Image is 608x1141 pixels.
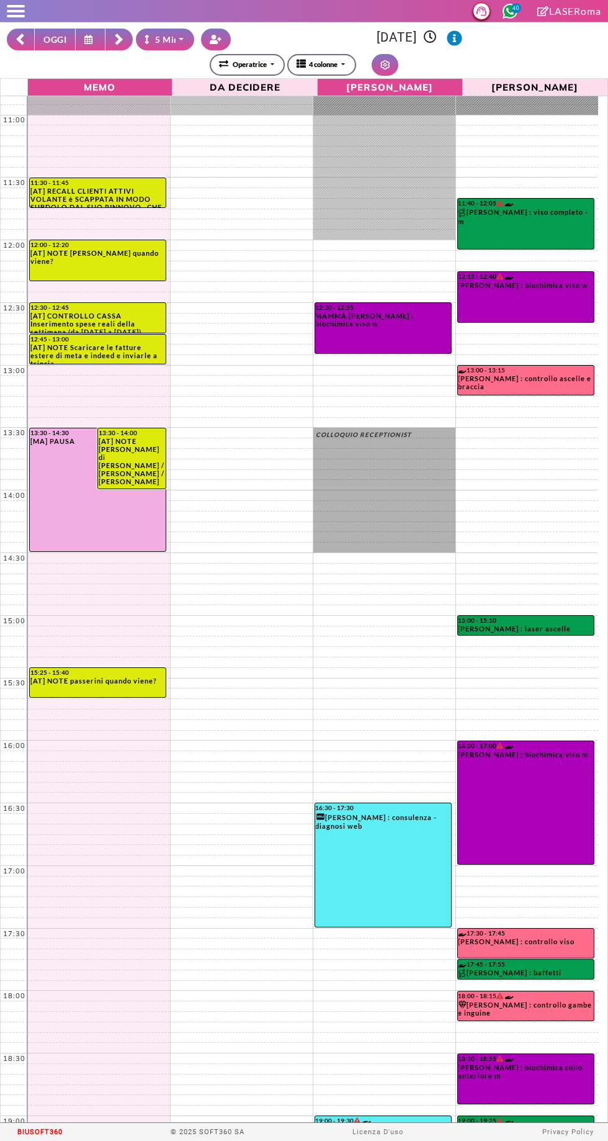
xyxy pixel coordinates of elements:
[1,554,28,562] div: 14:30
[145,33,190,46] div: 5 Minuti
[1,366,28,375] div: 13:00
[458,281,594,293] div: [PERSON_NAME] : biochimica viso w
[1,929,28,938] div: 17:30
[537,5,601,17] a: LASERoma
[458,1055,594,1063] div: 18:30 - 18:55
[99,429,164,436] div: 13:30 - 14:00
[458,374,594,395] div: [PERSON_NAME] : controllo ascelle e braccia
[1,991,28,1000] div: 18:00
[30,437,165,445] div: [MA] PAUSA
[1,304,28,312] div: 12:30
[316,312,450,331] div: MAMMA [PERSON_NAME] : biochimica viso w
[458,751,594,762] div: [PERSON_NAME] : biochimica viso m
[1,867,28,875] div: 17:00
[30,249,165,265] div: [AT] NOTE [PERSON_NAME] quando viene?
[458,1001,594,1021] div: [PERSON_NAME] : controllo gambe e inguine
[1,115,28,124] div: 11:00
[458,199,594,207] div: 11:40 - 12:05
[458,742,594,750] div: 16:00 - 17:00
[497,200,504,206] i: Il cliente ha degli insoluti
[201,29,231,50] button: Crea nuovo contatto rapido
[458,390,594,403] span: + controllo gambe
[458,625,594,635] div: [PERSON_NAME] : laser ascelle
[497,1055,504,1062] i: Il cliente ha degli insoluti
[30,179,165,186] div: 11:30 - 11:45
[176,80,314,93] span: Da Decidere
[1,241,28,250] div: 12:00
[316,812,326,822] i: Categoria cliente: Nuovo
[497,993,504,999] i: Il cliente ha degli insoluti
[1,804,28,813] div: 16:30
[466,80,604,93] span: [PERSON_NAME]
[30,312,165,333] div: [AT] CONTROLLO CASSA Inserimento spese reali della settimana (da [DATE] a [DATE])
[458,209,467,217] img: PERCORSO
[316,804,450,811] div: 16:30 - 17:30
[537,6,549,16] i: Clicca per andare alla pagina di firma
[30,304,165,311] div: 12:30 - 12:45
[458,992,594,1000] div: 18:00 - 18:15
[1,491,28,500] div: 14:00
[458,208,594,229] div: [PERSON_NAME] : viso completo -m
[542,1128,594,1136] a: Privacy Policy
[30,677,165,685] div: [AT] NOTE passerini quando viene?
[458,1063,594,1083] div: [PERSON_NAME] : biochimica collo anteriore m
[458,929,594,937] div: 17:30 - 17:45
[1,741,28,750] div: 16:00
[31,80,169,93] span: Memo
[1,616,28,625] div: 15:00
[30,343,165,364] div: [AT] NOTE Scaricare le fatture estere di meta e indeed e inviarle a trincia
[511,3,521,13] span: 40
[316,1117,450,1125] div: 19:00 - 19:30
[316,812,450,833] div: [PERSON_NAME] : consulenza - diagnosi web
[458,366,594,374] div: 13:00 - 13:15
[1,428,28,437] div: 13:30
[458,616,594,624] div: 15:00 - 15:10
[1,178,28,187] div: 11:30
[321,80,459,93] span: [PERSON_NAME]
[497,273,504,279] i: Il cliente ha degli insoluti
[458,1001,467,1009] i: Categoria cliente: Diamante
[497,742,504,749] i: Il cliente ha degli insoluti
[458,937,594,949] div: [PERSON_NAME] : controllo viso
[30,241,165,248] div: 12:00 - 12:20
[316,431,452,442] div: COLLOQUIO RECEPTIONIST
[354,1117,361,1124] i: Il cliente ha degli insoluti
[99,437,164,485] div: [AT] NOTE [PERSON_NAME] di [PERSON_NAME] / [PERSON_NAME] / [PERSON_NAME]
[458,969,467,978] img: PERCORSO
[30,335,165,343] div: 12:45 - 13:00
[1,1117,28,1125] div: 19:00
[352,1128,403,1136] a: Licenza D'uso
[30,669,165,676] div: 15:25 - 15:40
[458,960,594,968] div: 17:45 - 17:55
[458,1117,594,1125] div: 19:00 - 19:25
[34,29,76,50] button: OGGI
[316,304,450,311] div: 12:30 - 12:55
[238,30,601,46] h3: [DATE]
[1,1054,28,1063] div: 18:30
[458,968,594,979] div: [PERSON_NAME] : baffetti
[30,429,165,436] div: 13:30 - 14:30
[30,187,165,207] div: [AT] RECALL CLIENTI ATTIVI VOLANTE è SCAPPATA IN MODO SUBDOLO DAL SUO RINNOVO.. CHE DEVE FA?
[1,679,28,687] div: 15:30
[497,1117,504,1124] i: Il cliente ha degli insoluti
[458,273,594,281] div: 12:15 - 12:40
